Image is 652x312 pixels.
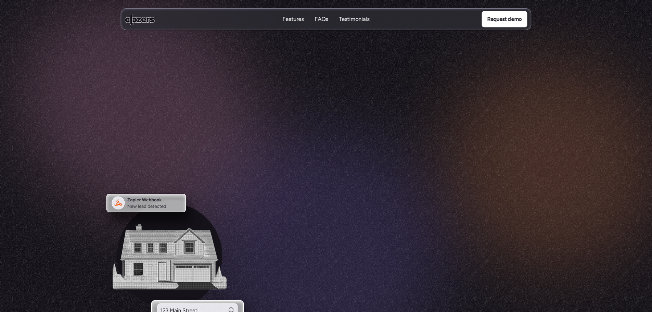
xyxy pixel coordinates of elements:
span: t [246,110,251,127]
span: n [352,112,358,129]
a: FAQsFAQs [315,15,328,23]
p: Watch video [286,140,316,149]
a: TestimonialsTestimonials [339,15,370,23]
p: FAQs [315,15,328,23]
a: FeaturesFeatures [283,15,304,23]
span: g [331,112,338,129]
h1: Meet Your Comping Co-pilot [233,57,419,108]
span: e [276,112,282,129]
span: . [435,112,437,129]
span: a [264,112,270,129]
span: d [374,112,381,129]
span: u [345,112,351,129]
span: i [322,112,324,129]
span: l [414,112,417,129]
span: r [406,112,410,129]
p: Request demo [487,15,522,24]
p: Testimonials [339,15,370,23]
span: t [229,109,233,125]
span: a [361,112,367,129]
span: h [234,109,240,126]
span: c [291,112,297,129]
span: s [282,112,288,129]
p: Features [283,15,304,23]
span: s [429,112,435,129]
p: FAQs [315,23,328,30]
a: Book demo [329,136,384,153]
p: Features [283,23,304,30]
span: f [341,112,345,129]
span: a [240,109,246,126]
span: f [395,112,399,129]
span: n [324,112,331,129]
span: m [304,112,315,129]
a: Request demo [482,11,527,27]
span: p [315,112,321,129]
span: s [424,112,429,129]
span: n [367,112,374,129]
span: f [391,112,395,129]
span: e [384,112,390,129]
span: k [270,112,276,129]
p: Book demo [343,140,370,149]
span: m [254,112,264,128]
p: Testimonials [339,23,370,30]
span: o [297,112,304,129]
span: A [215,109,223,125]
span: o [399,112,406,129]
span: t [410,112,414,129]
span: I [223,109,226,125]
span: e [417,112,423,129]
